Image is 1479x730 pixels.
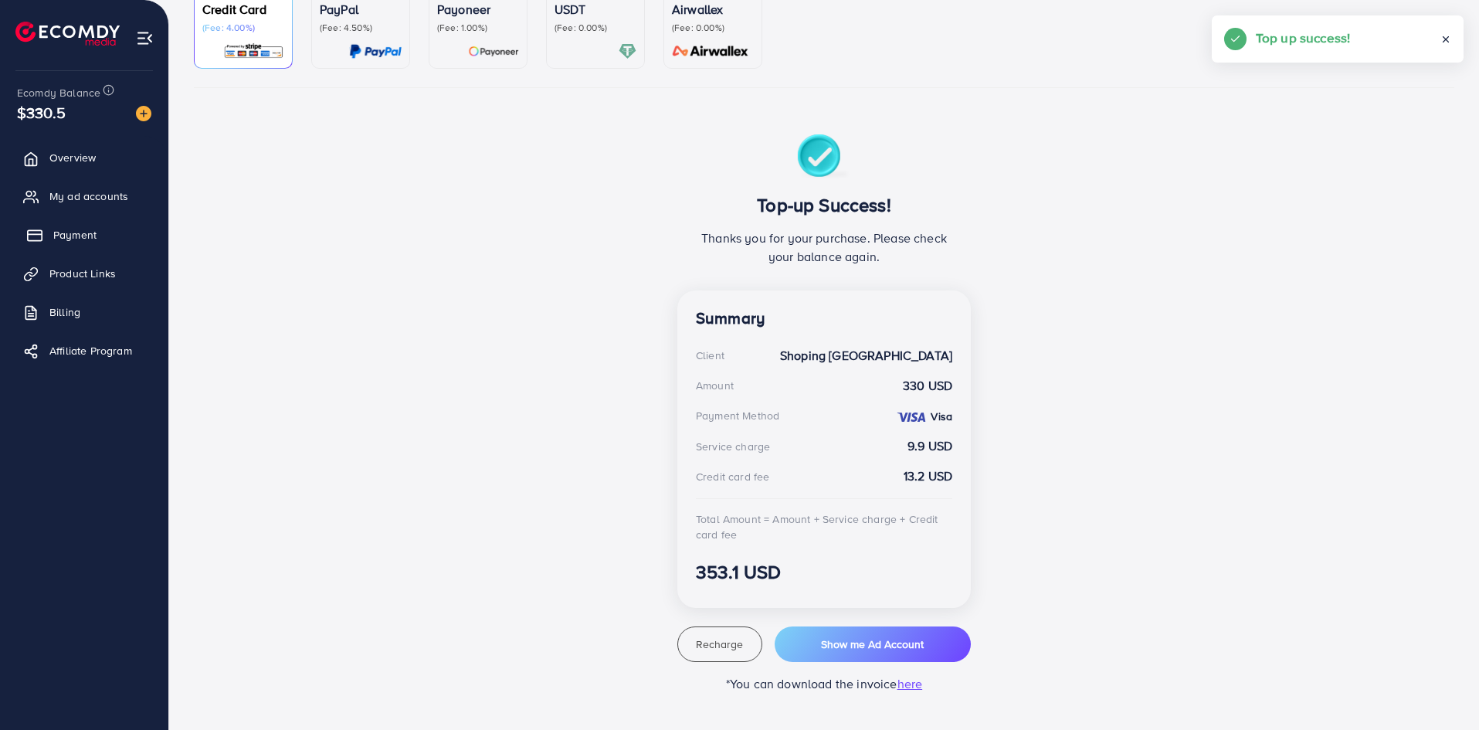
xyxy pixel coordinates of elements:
span: $330.5 [17,101,66,124]
strong: 330 USD [903,377,952,395]
p: (Fee: 4.50%) [320,22,402,34]
span: Product Links [49,266,116,281]
span: My ad accounts [49,188,128,204]
div: Client [696,348,724,363]
img: menu [136,29,154,47]
h4: Summary [696,309,952,328]
a: Payment [12,219,157,250]
button: Recharge [677,626,762,662]
strong: 13.2 USD [904,467,952,485]
span: Billing [49,304,80,320]
button: Show me Ad Account [775,626,971,662]
p: (Fee: 4.00%) [202,22,284,34]
a: My ad accounts [12,181,157,212]
span: Payment [53,227,97,243]
img: card [619,42,636,60]
div: Credit card fee [696,469,769,484]
a: Overview [12,142,157,173]
h3: 353.1 USD [696,561,952,583]
strong: 9.9 USD [907,437,952,455]
p: (Fee: 0.00%) [672,22,754,34]
a: Product Links [12,258,157,289]
p: *You can download the invoice [677,674,971,693]
p: (Fee: 1.00%) [437,22,519,34]
img: logo [15,22,120,46]
h3: Top-up Success! [696,194,952,216]
div: Service charge [696,439,770,454]
div: Amount [696,378,734,393]
h5: Top up success! [1256,28,1350,48]
img: card [349,42,402,60]
span: here [897,675,923,692]
span: Ecomdy Balance [17,85,100,100]
a: Affiliate Program [12,335,157,366]
div: Total Amount = Amount + Service charge + Credit card fee [696,511,952,543]
img: card [223,42,284,60]
img: card [468,42,519,60]
iframe: Chat [1413,660,1467,718]
p: (Fee: 0.00%) [555,22,636,34]
img: image [136,106,151,121]
strong: Visa [931,409,952,424]
img: card [667,42,754,60]
img: success [797,134,852,182]
span: Recharge [696,637,743,652]
span: Show me Ad Account [821,637,924,652]
span: Affiliate Program [49,343,132,358]
p: Thanks you for your purchase. Please check your balance again. [696,229,952,266]
span: Overview [49,150,96,165]
img: credit [896,411,927,423]
a: Billing [12,297,157,328]
div: Payment Method [696,408,779,423]
strong: Shoping [GEOGRAPHIC_DATA] [780,347,952,365]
